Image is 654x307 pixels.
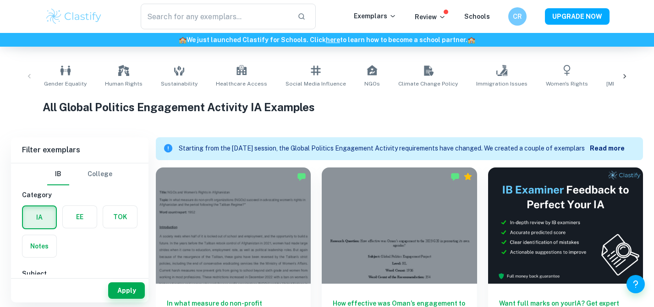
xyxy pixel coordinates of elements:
[22,269,137,279] h6: Subject
[47,163,112,185] div: Filter type choice
[88,163,112,185] button: College
[179,144,590,154] p: Starting from the [DATE] session, the Global Politics Engagement Activity requirements have chang...
[286,80,346,88] span: Social Media Influence
[216,80,267,88] span: Healthcare Access
[161,80,198,88] span: Sustainability
[11,137,148,163] h6: Filter exemplars
[451,172,460,181] img: Marked
[590,145,625,152] b: Read more
[44,80,87,88] span: Gender Equality
[105,80,143,88] span: Human Rights
[297,172,306,181] img: Marked
[512,11,522,22] h6: CR
[476,80,528,88] span: Immigration Issues
[22,190,137,200] h6: Category
[464,13,490,20] a: Schools
[45,7,103,26] img: Clastify logo
[627,275,645,293] button: Help and Feedback
[63,206,97,228] button: EE
[545,8,610,25] button: UPGRADE NOW
[326,36,340,43] a: here
[398,80,458,88] span: Climate Change Policy
[364,80,380,88] span: NGOs
[47,163,69,185] button: IB
[141,4,291,29] input: Search for any exemplars...
[606,80,651,88] span: [MEDICAL_DATA]
[103,206,137,228] button: TOK
[467,36,475,43] span: 🏫
[179,36,187,43] span: 🏫
[354,11,396,21] p: Exemplars
[108,282,145,299] button: Apply
[508,7,527,26] button: CR
[43,99,611,115] h1: All Global Politics Engagement Activity IA Examples
[488,167,643,284] img: Thumbnail
[2,35,652,45] h6: We just launched Clastify for Schools. Click to learn how to become a school partner.
[415,12,446,22] p: Review
[546,80,588,88] span: Women's Rights
[22,235,56,257] button: Notes
[463,172,473,181] div: Premium
[23,206,56,228] button: IA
